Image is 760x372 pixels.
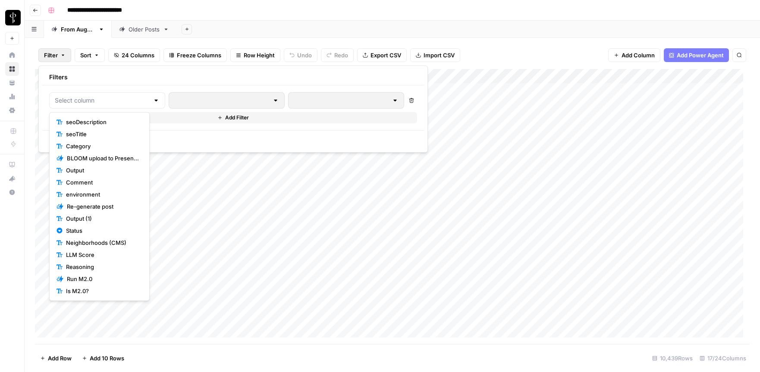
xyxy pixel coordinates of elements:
[410,48,460,62] button: Import CSV
[48,354,72,363] span: Add Row
[38,48,71,62] button: Filter
[297,51,312,59] span: Undo
[5,76,19,90] a: Your Data
[5,172,19,185] button: What's new?
[5,103,19,117] a: Settings
[67,154,139,163] span: BLOOM upload to Presence (after Human Review)
[66,250,139,259] span: LLM Score
[90,354,124,363] span: Add 10 Rows
[129,25,160,34] div: Older Posts
[35,351,77,365] button: Add Row
[649,351,696,365] div: 10,439 Rows
[108,48,160,62] button: 24 Columns
[66,287,139,295] span: Is M2.0?
[5,7,19,28] button: Workspace: LP Production Workloads
[6,172,19,185] div: What's new?
[5,158,19,172] a: AirOps Academy
[44,51,58,59] span: Filter
[44,21,112,38] a: From [DATE]
[75,48,105,62] button: Sort
[677,51,724,59] span: Add Power Agent
[55,96,149,105] input: Select column
[67,202,139,211] span: Re-generate post
[5,185,19,199] button: Help + Support
[321,48,354,62] button: Redo
[66,263,139,271] span: Reasoning
[66,226,139,235] span: Status
[163,48,227,62] button: Freeze Columns
[608,48,660,62] button: Add Column
[66,118,139,126] span: seoDescription
[5,62,19,76] a: Browse
[49,112,417,123] button: Add Filter
[284,48,317,62] button: Undo
[696,351,750,365] div: 17/24 Columns
[112,21,176,38] a: Older Posts
[66,166,139,175] span: Output
[5,10,21,25] img: LP Production Workloads Logo
[5,90,19,103] a: Usage
[38,66,428,153] div: Filter
[66,130,139,138] span: seoTitle
[424,51,455,59] span: Import CSV
[244,51,275,59] span: Row Height
[66,238,139,247] span: Neighborhoods (CMS)
[5,48,19,62] a: Home
[77,351,129,365] button: Add 10 Rows
[80,51,91,59] span: Sort
[66,214,139,223] span: Output (1)
[357,48,407,62] button: Export CSV
[622,51,655,59] span: Add Column
[66,142,139,150] span: Category
[371,51,401,59] span: Export CSV
[334,51,348,59] span: Redo
[42,69,424,85] div: Filters
[66,190,139,199] span: environment
[66,178,139,187] span: Comment
[225,114,249,122] span: Add Filter
[664,48,729,62] button: Add Power Agent
[67,275,139,283] span: Run M2.0
[177,51,221,59] span: Freeze Columns
[230,48,280,62] button: Row Height
[122,51,154,59] span: 24 Columns
[61,25,95,34] div: From [DATE]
